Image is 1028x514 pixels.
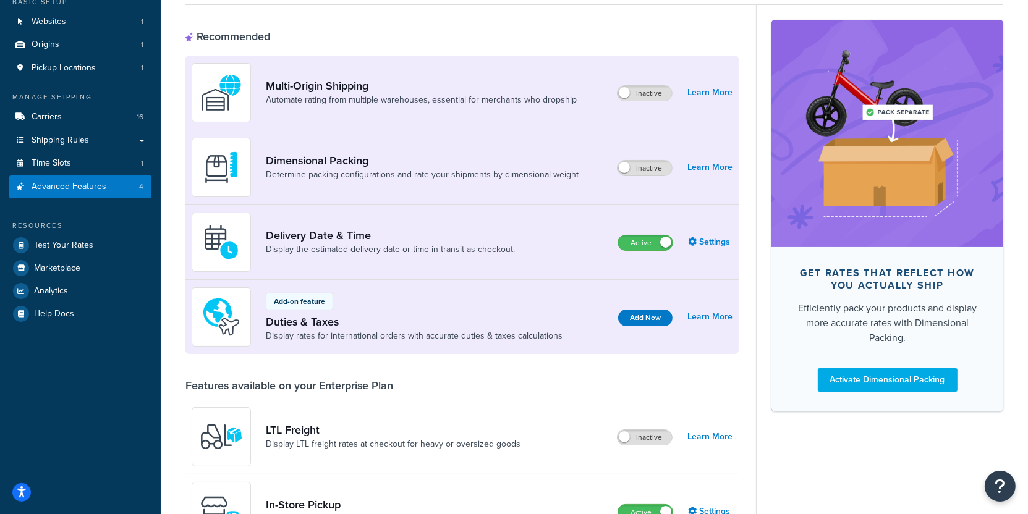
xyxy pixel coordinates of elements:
img: DTVBYsAAAAAASUVORK5CYII= [200,146,243,189]
img: gfkeb5ejjkALwAAAABJRU5ErkJggg== [200,221,243,264]
li: Websites [9,11,151,33]
span: 1 [141,40,143,50]
a: Help Docs [9,303,151,325]
button: Open Resource Center [985,471,1016,502]
a: Learn More [687,428,733,445]
a: Settings [688,234,733,251]
div: Get rates that reflect how you actually ship [791,267,983,292]
span: Test Your Rates [34,240,93,251]
span: Marketplace [34,263,80,274]
li: Time Slots [9,152,151,175]
a: Learn More [687,308,733,326]
a: Test Your Rates [9,234,151,256]
a: Learn More [687,159,733,176]
a: Multi-Origin Shipping [266,79,577,93]
a: Pickup Locations1 [9,57,151,80]
label: Inactive [618,86,672,101]
span: Shipping Rules [32,135,89,146]
div: Recommended [185,30,270,43]
span: Advanced Features [32,182,106,192]
a: Dimensional Packing [266,154,579,167]
span: Help Docs [34,309,74,319]
span: Pickup Locations [32,63,96,74]
label: Inactive [618,161,672,175]
img: y79ZsPf0fXUFUhFXDzUgf+ktZg5F2+ohG75+v3d2s1D9TjoU8PiyCIluIjV41seZevKCRuEjTPPOKHJsQcmKCXGdfprl3L4q7... [200,415,243,458]
li: Carriers [9,106,151,128]
a: Websites1 [9,11,151,33]
a: Learn More [687,84,733,101]
a: Time Slots1 [9,152,151,175]
div: Features available on your Enterprise Plan [185,379,393,392]
img: WatD5o0RtDAAAAAElFTkSuQmCC [200,71,243,114]
a: Advanced Features4 [9,175,151,198]
a: Display rates for international orders with accurate duties & taxes calculations [266,330,563,342]
div: Efficiently pack your products and display more accurate rates with Dimensional Packing. [791,301,983,345]
a: Carriers16 [9,106,151,128]
a: Analytics [9,280,151,302]
a: Display LTL freight rates at checkout for heavy or oversized goods [266,438,520,450]
a: Origins1 [9,33,151,56]
span: Time Slots [32,158,71,169]
span: Websites [32,17,66,27]
li: Origins [9,33,151,56]
a: Delivery Date & Time [266,229,515,242]
img: icon-duo-feat-landed-cost-7136b061.png [200,295,243,339]
a: Automate rating from multiple warehouses, essential for merchants who dropship [266,94,577,106]
li: Pickup Locations [9,57,151,80]
button: Add Now [618,310,673,326]
span: 16 [137,112,143,122]
img: feature-image-dim-d40ad3071a2b3c8e08177464837368e35600d3c5e73b18a22c1e4bb210dc32ac.png [790,38,985,229]
div: Manage Shipping [9,92,151,103]
a: Shipping Rules [9,129,151,152]
a: Duties & Taxes [266,315,563,329]
span: Origins [32,40,59,50]
p: Add-on feature [274,296,325,307]
li: Advanced Features [9,175,151,198]
span: Carriers [32,112,62,122]
span: 1 [141,63,143,74]
a: Determine packing configurations and rate your shipments by dimensional weight [266,169,579,181]
span: 4 [139,182,143,192]
div: Resources [9,221,151,231]
a: LTL Freight [266,423,520,437]
a: Activate Dimensional Packing [818,368,958,392]
label: Active [618,235,673,250]
a: Marketplace [9,257,151,279]
span: 1 [141,158,143,169]
a: Display the estimated delivery date or time in transit as checkout. [266,243,515,256]
span: Analytics [34,286,68,297]
span: 1 [141,17,143,27]
a: In-Store Pickup [266,498,571,512]
label: Inactive [618,430,672,445]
